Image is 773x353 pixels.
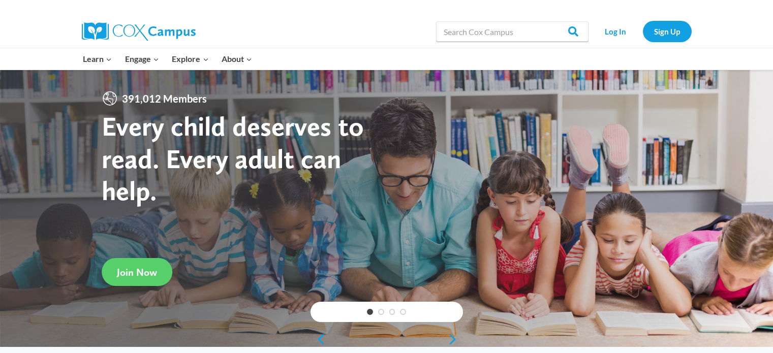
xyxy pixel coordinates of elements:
div: content slider buttons [311,329,463,349]
a: 2 [378,309,384,315]
span: 391,012 Members [118,90,211,107]
a: 4 [400,309,406,315]
a: 3 [389,309,395,315]
a: Sign Up [643,21,692,42]
nav: Secondary Navigation [594,21,692,42]
span: Learn [83,52,112,66]
a: 1 [367,309,373,315]
a: Log In [594,21,638,42]
strong: Every child deserves to read. Every adult can help. [102,110,364,207]
span: About [222,52,252,66]
input: Search Cox Campus [436,21,589,42]
span: Engage [125,52,159,66]
a: next [448,333,463,345]
span: Explore [172,52,208,66]
a: Join Now [102,258,172,286]
span: Join Now [117,266,157,278]
a: previous [311,333,326,345]
img: Cox Campus [82,22,196,41]
nav: Primary Navigation [77,48,259,70]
